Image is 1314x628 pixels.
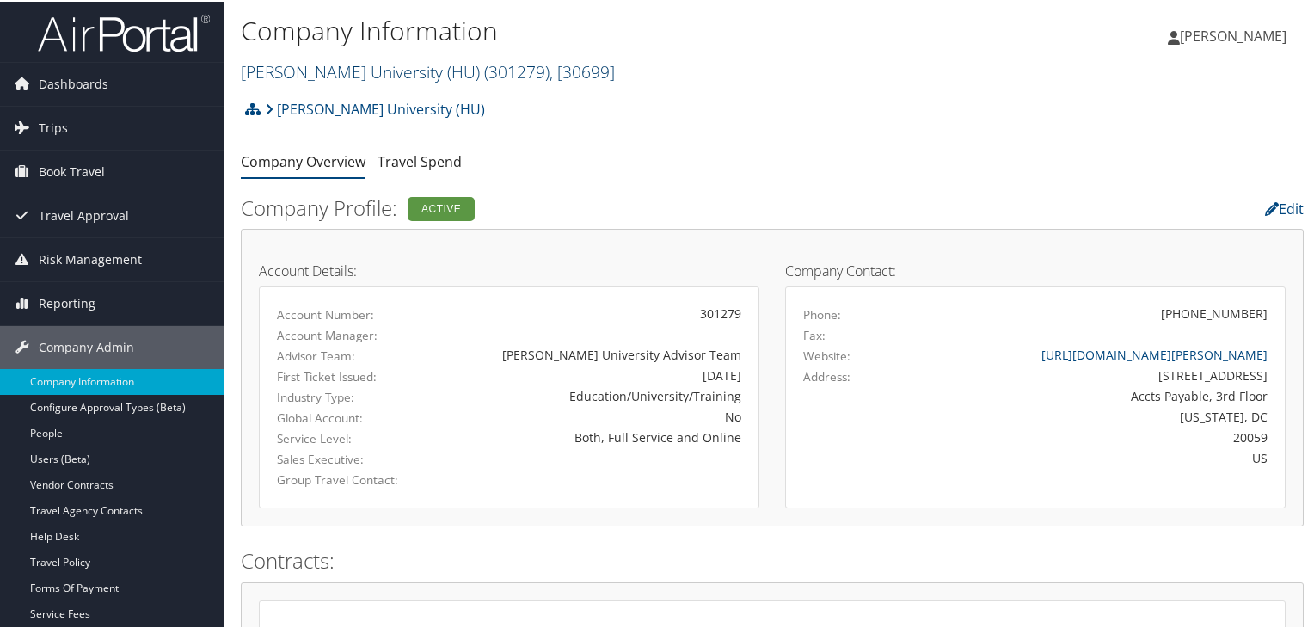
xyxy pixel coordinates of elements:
span: Trips [39,105,68,148]
div: Both, Full Service and Online [440,427,741,445]
a: [PERSON_NAME] University (HU) [241,58,615,82]
label: Fax: [803,325,826,342]
label: Phone: [803,305,841,322]
h1: Company Information [241,11,949,47]
span: Company Admin [39,324,134,367]
div: [PHONE_NUMBER] [1161,303,1268,321]
img: airportal-logo.png [38,11,210,52]
div: 20059 [926,427,1268,445]
span: Reporting [39,280,95,323]
div: 301279 [440,303,741,321]
label: Website: [803,346,850,363]
label: Account Number: [277,305,414,322]
h2: Company Profile: [241,192,941,221]
a: Edit [1265,198,1304,217]
div: [US_STATE], DC [926,406,1268,424]
span: Book Travel [39,149,105,192]
a: Company Overview [241,151,365,169]
h2: Contracts: [241,545,1304,574]
a: [PERSON_NAME] University (HU) [265,90,485,125]
a: Travel Spend [378,151,462,169]
label: Global Account: [277,408,414,425]
div: [DATE] [440,365,741,383]
a: [PERSON_NAME] [1168,9,1304,60]
div: Accts Payable, 3rd Floor [926,385,1268,403]
a: [URL][DOMAIN_NAME][PERSON_NAME] [1041,345,1268,361]
div: Education/University/Training [440,385,741,403]
div: US [926,447,1268,465]
label: Advisor Team: [277,346,414,363]
h4: Company Contact: [785,262,1286,276]
label: Group Travel Contact: [277,470,414,487]
label: Sales Executive: [277,449,414,466]
label: Address: [803,366,850,384]
span: [PERSON_NAME] [1180,25,1286,44]
span: Dashboards [39,61,108,104]
span: Risk Management [39,237,142,280]
label: Service Level: [277,428,414,446]
span: , [ 30699 ] [550,58,615,82]
div: [PERSON_NAME] University Advisor Team [440,344,741,362]
div: No [440,406,741,424]
label: First Ticket Issued: [277,366,414,384]
label: Industry Type: [277,387,414,404]
h4: Account Details: [259,262,759,276]
label: Account Manager: [277,325,414,342]
span: Travel Approval [39,193,129,236]
div: [STREET_ADDRESS] [926,365,1268,383]
div: Active [408,195,475,219]
span: ( 301279 ) [484,58,550,82]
